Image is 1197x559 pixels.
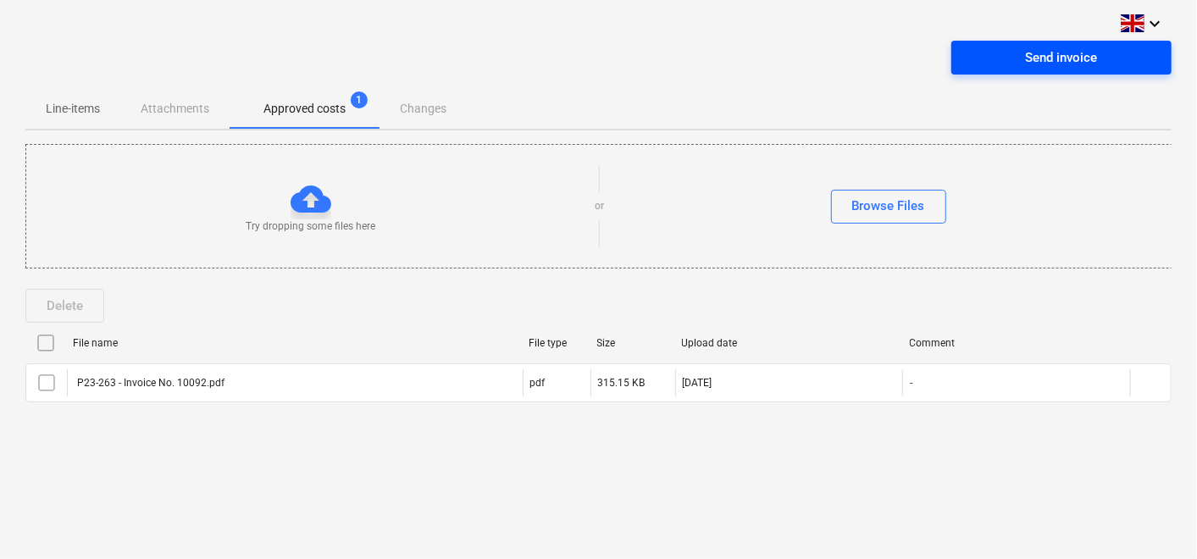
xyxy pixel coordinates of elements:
[910,337,1124,349] div: Comment
[46,100,100,118] p: Line-items
[682,337,896,349] div: Upload date
[530,377,546,389] div: pdf
[75,377,224,389] div: P23-263 - Invoice No. 10092.pdf
[595,199,604,213] p: or
[951,41,1172,75] button: Send invoice
[683,377,712,389] div: [DATE]
[1026,47,1098,69] div: Send invoice
[246,219,375,234] p: Try dropping some files here
[598,377,646,389] div: 315.15 KB
[351,91,368,108] span: 1
[831,190,946,224] button: Browse Files
[1144,14,1165,34] i: keyboard_arrow_down
[529,337,584,349] div: File type
[25,144,1173,268] div: Try dropping some files hereorBrowse Files
[910,377,912,389] div: -
[263,100,346,118] p: Approved costs
[852,195,925,217] div: Browse Files
[597,337,668,349] div: Size
[73,337,516,349] div: File name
